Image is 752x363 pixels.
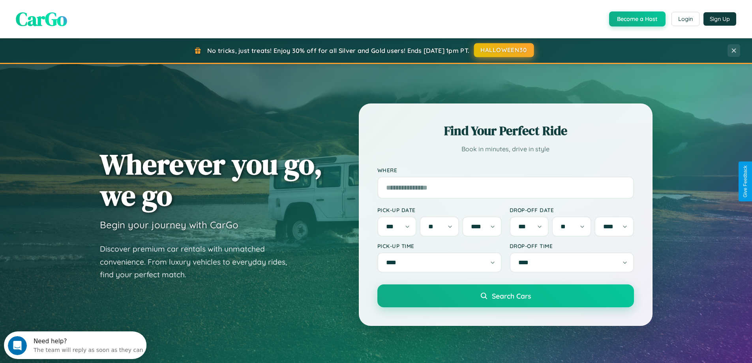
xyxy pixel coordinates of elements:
[100,149,323,211] h1: Wherever you go, we go
[3,3,147,25] div: Open Intercom Messenger
[377,284,634,307] button: Search Cars
[510,243,634,249] label: Drop-off Time
[377,167,634,173] label: Where
[16,6,67,32] span: CarGo
[377,207,502,213] label: Pick-up Date
[510,207,634,213] label: Drop-off Date
[377,243,502,249] label: Pick-up Time
[30,13,139,21] div: The team will reply as soon as they can
[492,292,531,300] span: Search Cars
[100,219,238,231] h3: Begin your journey with CarGo
[474,43,534,57] button: HALLOWEEN30
[743,166,748,197] div: Give Feedback
[671,12,699,26] button: Login
[609,11,666,26] button: Become a Host
[377,143,634,155] p: Book in minutes, drive in style
[100,243,297,281] p: Discover premium car rentals with unmatched convenience. From luxury vehicles to everyday rides, ...
[30,7,139,13] div: Need help?
[377,122,634,139] h2: Find Your Perfect Ride
[703,12,736,26] button: Sign Up
[8,336,27,355] iframe: Intercom live chat
[207,47,469,55] span: No tricks, just treats! Enjoy 30% off for all Silver and Gold users! Ends [DATE] 1pm PT.
[4,331,146,359] iframe: Intercom live chat discovery launcher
